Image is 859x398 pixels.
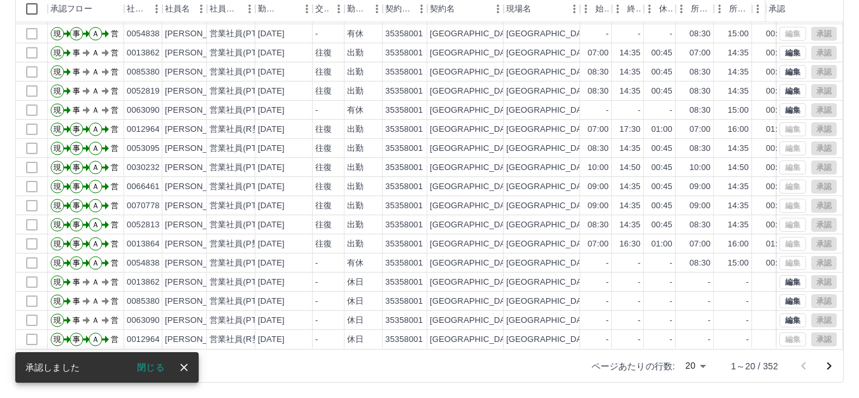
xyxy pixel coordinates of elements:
div: 08:30 [588,66,609,78]
div: - [638,257,641,269]
div: - [638,28,641,40]
div: 14:50 [620,162,641,174]
text: 事 [73,201,80,210]
div: - [315,28,318,40]
div: [GEOGRAPHIC_DATA]立[PERSON_NAME]小学校 [506,219,697,231]
div: 0054838 [127,28,160,40]
div: 00:45 [651,66,672,78]
div: 14:35 [728,85,749,97]
div: 07:00 [588,238,609,250]
div: 往復 [315,200,332,212]
div: 営業社員(PT契約) [209,104,276,117]
text: Ａ [92,48,99,57]
div: 14:35 [620,47,641,59]
text: 現 [53,29,61,38]
div: [GEOGRAPHIC_DATA]立[PERSON_NAME]小学校 [506,181,697,193]
div: 08:30 [690,143,711,155]
div: 00:45 [651,47,672,59]
div: [PERSON_NAME] [165,28,234,40]
div: 01:00 [766,124,787,136]
div: 往復 [315,85,332,97]
div: [GEOGRAPHIC_DATA] [430,257,518,269]
div: [PERSON_NAME] [165,124,234,136]
div: 07:00 [588,124,609,136]
div: [PERSON_NAME] [165,257,234,269]
button: 編集 [779,65,806,79]
div: [GEOGRAPHIC_DATA] [430,28,518,40]
div: [GEOGRAPHIC_DATA]立[PERSON_NAME]小学校 [506,104,697,117]
text: 営 [111,163,118,172]
div: 35358001 [385,238,423,250]
div: [DATE] [258,66,285,78]
div: 35358001 [385,200,423,212]
div: 08:30 [690,66,711,78]
div: [DATE] [258,47,285,59]
div: [GEOGRAPHIC_DATA]立[PERSON_NAME]小学校 [506,238,697,250]
div: - [638,104,641,117]
text: 営 [111,87,118,96]
div: 0013862 [127,47,160,59]
div: 16:00 [728,238,749,250]
div: 35358001 [385,28,423,40]
div: 00:45 [766,162,787,174]
div: - [315,257,318,269]
div: [GEOGRAPHIC_DATA] [430,47,518,59]
button: 編集 [779,84,806,98]
div: 営業社員(PT契約) [209,219,276,231]
text: 事 [73,182,80,191]
div: 35358001 [385,124,423,136]
div: 14:35 [728,143,749,155]
div: 営業社員(PT契約) [209,257,276,269]
div: 00:45 [651,162,672,174]
text: 現 [53,220,61,229]
div: [GEOGRAPHIC_DATA]立[PERSON_NAME]小学校 [506,143,697,155]
div: 営業社員(PT契約) [209,28,276,40]
div: 0052813 [127,219,160,231]
text: 現 [53,106,61,115]
div: 出勤 [347,124,364,136]
div: 0066461 [127,181,160,193]
text: 事 [73,239,80,248]
div: 35358001 [385,219,423,231]
div: 20 [680,357,711,375]
div: - [606,257,609,269]
div: [GEOGRAPHIC_DATA]立[PERSON_NAME]小学校 [506,85,697,97]
div: 10:00 [588,162,609,174]
div: [PERSON_NAME] [165,143,234,155]
div: 往復 [315,219,332,231]
div: 00:45 [766,143,787,155]
div: 14:35 [620,66,641,78]
div: 00:45 [651,200,672,212]
div: 07:00 [690,124,711,136]
div: 往復 [315,66,332,78]
text: Ａ [92,144,99,153]
div: [GEOGRAPHIC_DATA] [430,200,518,212]
div: 14:35 [728,200,749,212]
div: 0012964 [127,124,160,136]
div: 営業社員(P契約) [209,238,271,250]
div: 00:45 [651,181,672,193]
div: [DATE] [258,124,285,136]
text: 事 [73,68,80,76]
div: 有休 [347,257,364,269]
div: 35358001 [385,162,423,174]
text: 営 [111,259,118,267]
div: 00:45 [766,181,787,193]
div: 35358001 [385,66,423,78]
div: 0063090 [127,104,160,117]
div: 営業社員(PT契約) [209,200,276,212]
div: 14:35 [620,181,641,193]
div: 08:30 [690,219,711,231]
div: [DATE] [258,28,285,40]
div: 営業社員(PT契約) [209,47,276,59]
div: 有休 [347,104,364,117]
text: Ａ [92,106,99,115]
text: 営 [111,220,118,229]
div: [PERSON_NAME] [165,104,234,117]
div: [PERSON_NAME] [165,162,234,174]
div: 01:00 [651,238,672,250]
div: [DATE] [258,257,285,269]
button: 編集 [779,313,806,327]
div: 営業社員(PT契約) [209,162,276,174]
text: 現 [53,259,61,267]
